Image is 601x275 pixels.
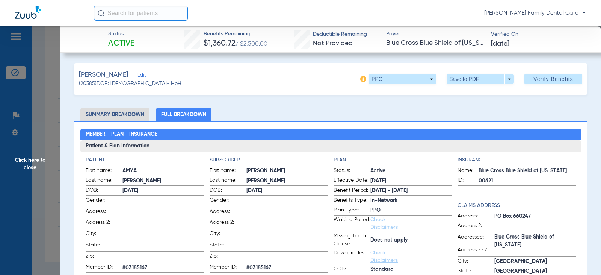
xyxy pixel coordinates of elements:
span: Waiting Period: [334,216,370,231]
h2: Member - Plan - Insurance [80,129,581,141]
span: Active [108,38,134,49]
span: Address 2: [86,219,122,229]
span: [PERSON_NAME] [122,177,204,185]
span: Blue Cross Blue Shield of [US_STATE] [494,237,575,245]
span: Does not apply [370,236,452,244]
span: Missing Tooth Clause: [334,232,370,248]
span: PO Box 660247 [494,213,575,220]
span: Address: [210,208,246,218]
h4: Subscriber [210,156,328,164]
span: 803185167 [122,264,204,272]
span: Plan Type: [334,206,370,215]
span: DOB: [86,187,122,196]
h4: Patient [86,156,204,164]
span: Blue Cross Blue Shield of [US_STATE] [386,38,484,48]
a: Check Disclaimers [370,217,398,230]
h3: Patient & Plan Information [80,140,581,152]
img: Zuub Logo [15,6,41,19]
span: PPO [370,207,452,214]
span: DOB: [210,187,246,196]
h4: Plan [334,156,452,164]
span: Zip: [210,252,246,263]
button: Save to PDF [447,74,514,84]
span: [DATE] [246,187,328,195]
span: [DATE] - [DATE] [370,187,452,195]
a: Check Disclaimers [370,250,398,263]
span: Verified On [491,30,589,38]
span: Status [108,30,134,38]
span: 00621 [479,177,575,185]
span: Benefits Remaining [204,30,267,38]
span: Blue Cross Blue Shield of [US_STATE] [479,167,575,175]
span: Benefit Period: [334,187,370,196]
img: info-icon [360,76,366,82]
span: Address: [86,208,122,218]
span: ID: [458,176,479,185]
span: Downgrades: [334,249,370,264]
span: Zip: [86,252,122,263]
span: Member ID: [86,263,122,272]
span: $1,360.72 [204,40,236,47]
span: Member ID: [210,263,246,272]
span: State: [210,241,246,251]
span: Addressee 2: [458,246,494,256]
h4: Claims Address [458,202,575,210]
span: City: [86,230,122,240]
span: Active [370,167,452,175]
span: Edit [137,73,144,80]
span: Verify Benefits [533,76,573,82]
span: 803185167 [246,264,328,272]
span: [DATE] [122,187,204,195]
span: Standard [370,266,452,273]
span: Deductible Remaining [313,30,367,38]
span: [PERSON_NAME] [246,167,328,175]
li: Full Breakdown [156,108,211,121]
span: City: [458,257,494,266]
span: Last name: [210,176,246,185]
span: [PERSON_NAME] [79,70,128,80]
span: (20385) DOB: [DEMOGRAPHIC_DATA] - HoH [79,80,181,88]
img: Search Icon [98,10,104,17]
span: [GEOGRAPHIC_DATA] [494,258,575,266]
span: AMYA [122,167,204,175]
span: / $2,500.00 [236,41,267,47]
h4: Insurance [458,156,575,164]
span: Address 2: [210,219,246,229]
span: COB: [334,265,370,274]
span: Status: [334,167,370,176]
span: Name: [458,167,479,176]
button: Verify Benefits [524,74,582,84]
span: [PERSON_NAME] [246,177,328,185]
button: PPO [369,74,436,84]
span: Not Provided [313,40,353,47]
span: Effective Date: [334,176,370,185]
span: City: [210,230,246,240]
span: [DATE] [370,177,452,185]
span: Address 2: [458,222,494,232]
li: Summary Breakdown [80,108,149,121]
span: State: [86,241,122,251]
span: Address: [458,212,494,221]
span: Benefits Type: [334,196,370,205]
span: In-Network [370,197,452,205]
input: Search for patients [94,6,188,21]
span: Last name: [86,176,122,185]
span: Addressee: [458,233,494,245]
span: [PERSON_NAME] Family Dental Care [484,9,586,17]
span: Gender: [86,196,122,207]
span: [DATE] [491,39,509,49]
span: First name: [210,167,246,176]
span: Gender: [210,196,246,207]
span: First name: [86,167,122,176]
span: Payer [386,30,484,38]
